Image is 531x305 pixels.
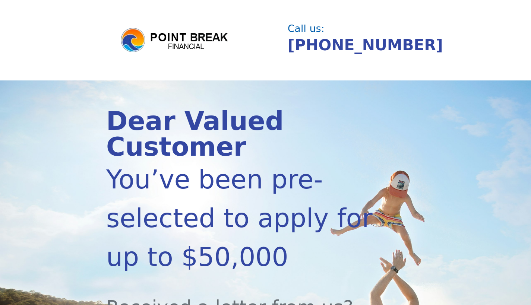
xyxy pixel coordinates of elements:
[288,24,420,34] div: Call us:
[106,108,377,160] div: Dear Valued Customer
[106,160,377,276] div: You’ve been pre-selected to apply for up to $50,000
[288,36,443,54] a: [PHONE_NUMBER]
[120,27,231,54] img: logo.png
